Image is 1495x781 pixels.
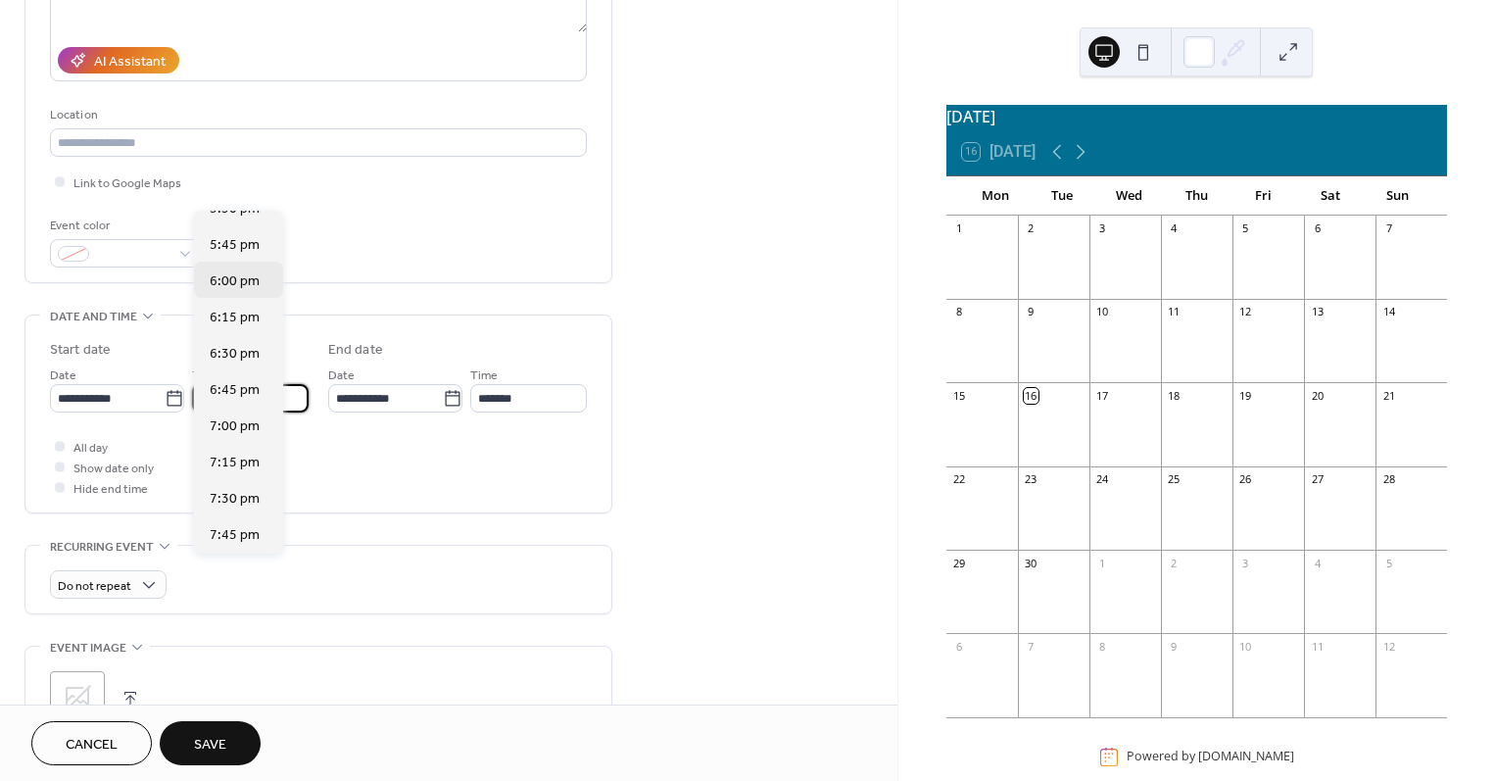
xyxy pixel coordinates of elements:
div: Location [50,105,583,125]
div: 2 [1024,221,1038,236]
div: 5 [1238,221,1253,236]
div: 2 [1167,556,1182,570]
div: 26 [1238,472,1253,487]
div: 30 [1024,556,1038,570]
div: Powered by [1127,749,1294,765]
button: AI Assistant [58,47,179,73]
span: 6:30 pm [210,343,260,364]
div: ; [50,671,105,726]
div: 25 [1167,472,1182,487]
span: Event image [50,638,126,659]
div: 27 [1310,472,1325,487]
span: All day [73,438,108,459]
div: 1 [1095,556,1110,570]
div: 29 [952,556,967,570]
div: 3 [1095,221,1110,236]
div: 28 [1381,472,1396,487]
div: 7 [1024,639,1038,654]
div: 6 [1310,221,1325,236]
div: 20 [1310,388,1325,403]
div: Sun [1365,176,1431,216]
div: Mon [962,176,1029,216]
span: Show date only [73,459,154,479]
div: 3 [1238,556,1253,570]
div: 17 [1095,388,1110,403]
div: 8 [952,305,967,319]
div: 11 [1167,305,1182,319]
div: Wed [1096,176,1163,216]
div: Start date [50,340,111,361]
div: Fri [1230,176,1297,216]
div: 19 [1238,388,1253,403]
span: 7:15 pm [210,452,260,472]
span: 6:15 pm [210,307,260,327]
div: 16 [1024,388,1038,403]
div: 7 [1381,221,1396,236]
span: Date [328,366,355,386]
span: 7:00 pm [210,415,260,436]
div: 15 [952,388,967,403]
span: 7:45 pm [210,524,260,545]
div: 12 [1238,305,1253,319]
div: AI Assistant [94,52,166,73]
div: 10 [1095,305,1110,319]
button: Cancel [31,721,152,765]
span: 6:45 pm [210,379,260,400]
div: 9 [1167,639,1182,654]
span: 5:45 pm [210,234,260,255]
div: 1 [952,221,967,236]
div: 8 [1095,639,1110,654]
span: 7:30 pm [210,488,260,509]
div: 13 [1310,305,1325,319]
div: 11 [1310,639,1325,654]
button: Save [160,721,261,765]
a: [DOMAIN_NAME] [1198,749,1294,765]
div: 5 [1381,556,1396,570]
div: 14 [1381,305,1396,319]
span: Do not repeat [58,575,131,598]
div: Event color [50,216,197,236]
span: Hide end time [73,479,148,500]
div: Sat [1297,176,1364,216]
div: 4 [1167,221,1182,236]
span: Save [194,735,226,756]
span: Date and time [50,307,137,327]
div: 9 [1024,305,1038,319]
span: 6:00 pm [210,270,260,291]
span: Time [192,366,219,386]
span: Time [470,366,498,386]
div: 6 [952,639,967,654]
div: 23 [1024,472,1038,487]
div: 22 [952,472,967,487]
span: Cancel [66,735,118,756]
div: 24 [1095,472,1110,487]
div: Tue [1029,176,1095,216]
div: 21 [1381,388,1396,403]
div: Thu [1163,176,1230,216]
div: 10 [1238,639,1253,654]
span: Recurring event [50,537,154,558]
span: Date [50,366,76,386]
div: 12 [1381,639,1396,654]
div: 4 [1310,556,1325,570]
div: [DATE] [946,105,1447,128]
span: Link to Google Maps [73,173,181,194]
div: End date [328,340,383,361]
div: 18 [1167,388,1182,403]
